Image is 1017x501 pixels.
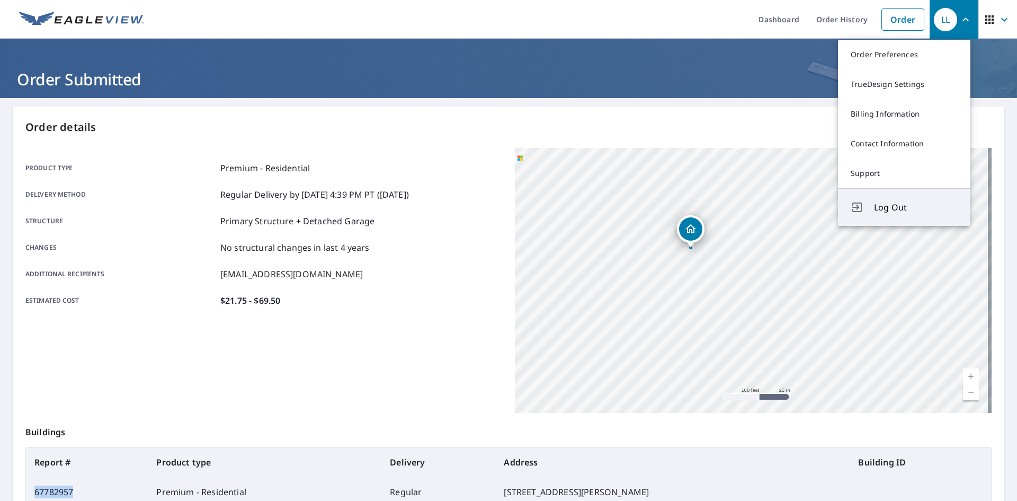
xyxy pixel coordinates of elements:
[963,368,979,384] a: Current Level 18, Zoom In
[934,8,957,31] div: LL
[25,188,216,201] p: Delivery method
[838,159,970,188] a: Support
[838,129,970,159] a: Contact Information
[25,268,216,280] p: Additional recipients
[881,8,924,31] a: Order
[148,447,381,477] th: Product type
[25,294,216,307] p: Estimated cost
[963,384,979,400] a: Current Level 18, Zoom Out
[19,12,144,28] img: EV Logo
[838,69,970,99] a: TrueDesign Settings
[220,241,370,254] p: No structural changes in last 4 years
[220,188,409,201] p: Regular Delivery by [DATE] 4:39 PM PT ([DATE])
[220,294,280,307] p: $21.75 - $69.50
[381,447,495,477] th: Delivery
[838,99,970,129] a: Billing Information
[495,447,850,477] th: Address
[25,241,216,254] p: Changes
[220,162,310,174] p: Premium - Residential
[838,188,970,226] button: Log Out
[25,119,992,135] p: Order details
[220,215,374,227] p: Primary Structure + Detached Garage
[13,68,1004,90] h1: Order Submitted
[677,215,704,248] div: Dropped pin, building 1, Residential property, 23 Fair Oaks Dr Lincoln, RI 02865
[850,447,991,477] th: Building ID
[26,447,148,477] th: Report #
[874,201,958,214] span: Log Out
[838,40,970,69] a: Order Preferences
[25,413,992,447] p: Buildings
[25,215,216,227] p: Structure
[220,268,363,280] p: [EMAIL_ADDRESS][DOMAIN_NAME]
[25,162,216,174] p: Product type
